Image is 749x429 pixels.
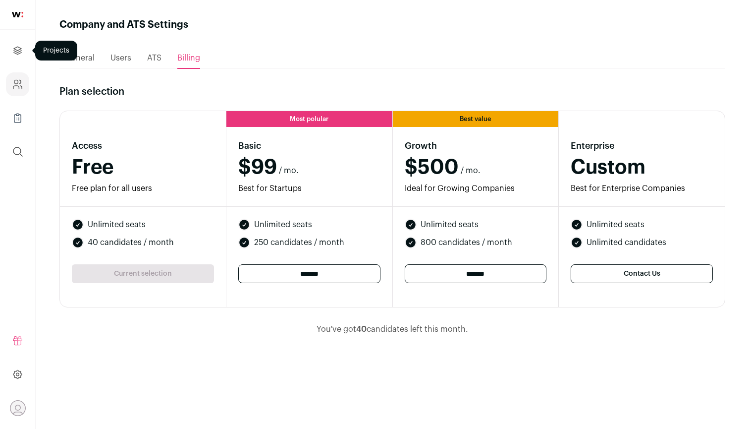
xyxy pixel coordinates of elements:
[6,72,29,96] a: Company and ATS Settings
[279,165,299,177] span: / mo.
[6,106,29,130] a: Company Lists
[88,237,174,248] span: 40 candidates / month
[405,139,547,153] h3: Growth
[421,219,479,231] span: Unlimited seats
[356,325,367,333] span: 40
[110,48,131,68] a: Users
[421,237,512,248] span: 800 candidates / month
[65,54,95,62] span: General
[72,158,113,178] span: Free
[177,54,200,62] span: Billing
[571,158,645,178] span: Custom
[238,183,380,194] div: Best for Startups
[147,48,161,68] a: ATS
[571,183,713,194] div: Best for Enterprise Companies
[226,111,392,127] div: Most polular
[587,219,644,231] span: Unlimited seats
[405,183,547,194] div: Ideal for Growing Companies
[393,111,559,127] div: Best value
[88,219,146,231] span: Unlimited seats
[405,159,459,177] span: $500
[72,183,214,194] div: Free plan for all users
[254,237,344,248] span: 250 candidates / month
[110,54,131,62] span: Users
[238,159,277,177] span: $99
[59,85,725,99] h2: Plan selection
[10,400,26,416] button: Open dropdown
[571,264,713,283] a: Contact Us
[12,12,23,17] img: wellfound-shorthand-0d5821cbd27db2630d0214b213865d53afaa358527fdda9d0ea32b1df1b89c2c.svg
[72,139,214,153] h3: Access
[59,18,188,32] h1: Company and ATS Settings
[59,323,725,335] div: You've got candidates left this month.
[72,264,214,283] div: Current selection
[65,48,95,68] a: General
[238,139,380,153] h3: Basic
[35,41,77,61] div: Projects
[147,54,161,62] span: ATS
[6,39,29,62] a: Projects
[461,165,481,177] span: / mo.
[587,237,666,248] span: Unlimited candidates
[254,219,312,231] span: Unlimited seats
[571,139,713,153] h3: Enterprise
